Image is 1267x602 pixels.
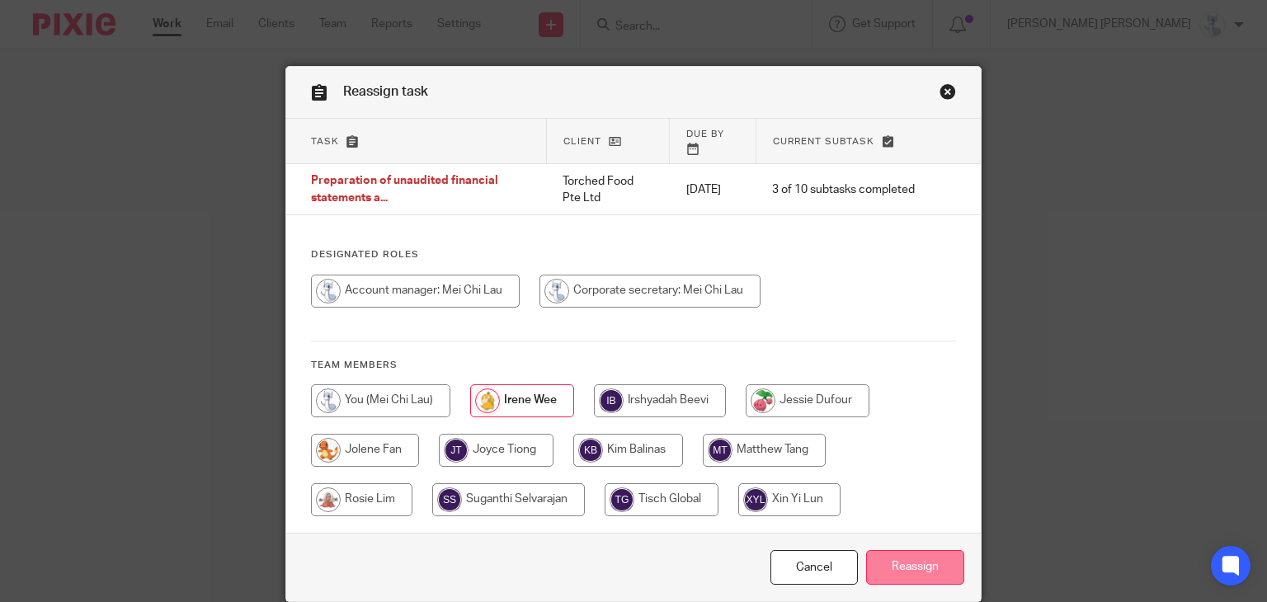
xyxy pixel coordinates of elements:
[686,181,740,198] p: [DATE]
[756,164,931,215] td: 3 of 10 subtasks completed
[311,359,957,372] h4: Team members
[311,176,498,205] span: Preparation of unaudited financial statements a...
[343,85,428,98] span: Reassign task
[940,83,956,106] a: Close this dialog window
[866,550,964,586] input: Reassign
[311,248,957,261] h4: Designated Roles
[773,137,874,146] span: Current subtask
[686,129,724,139] span: Due by
[770,550,858,586] a: Close this dialog window
[311,137,339,146] span: Task
[563,137,601,146] span: Client
[563,173,652,207] p: Torched Food Pte Ltd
